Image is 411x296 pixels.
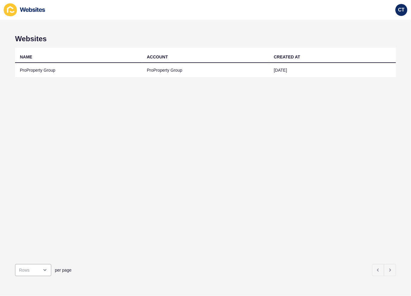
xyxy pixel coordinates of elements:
div: ACCOUNT [147,54,168,60]
h1: Websites [15,35,396,43]
td: [DATE] [269,63,396,78]
td: ProProperty Group [142,63,269,78]
div: open menu [15,264,51,276]
td: ProProperty Group [15,63,142,78]
div: NAME [20,54,32,60]
span: per page [55,267,71,273]
div: CREATED AT [274,54,300,60]
span: CT [398,7,404,13]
